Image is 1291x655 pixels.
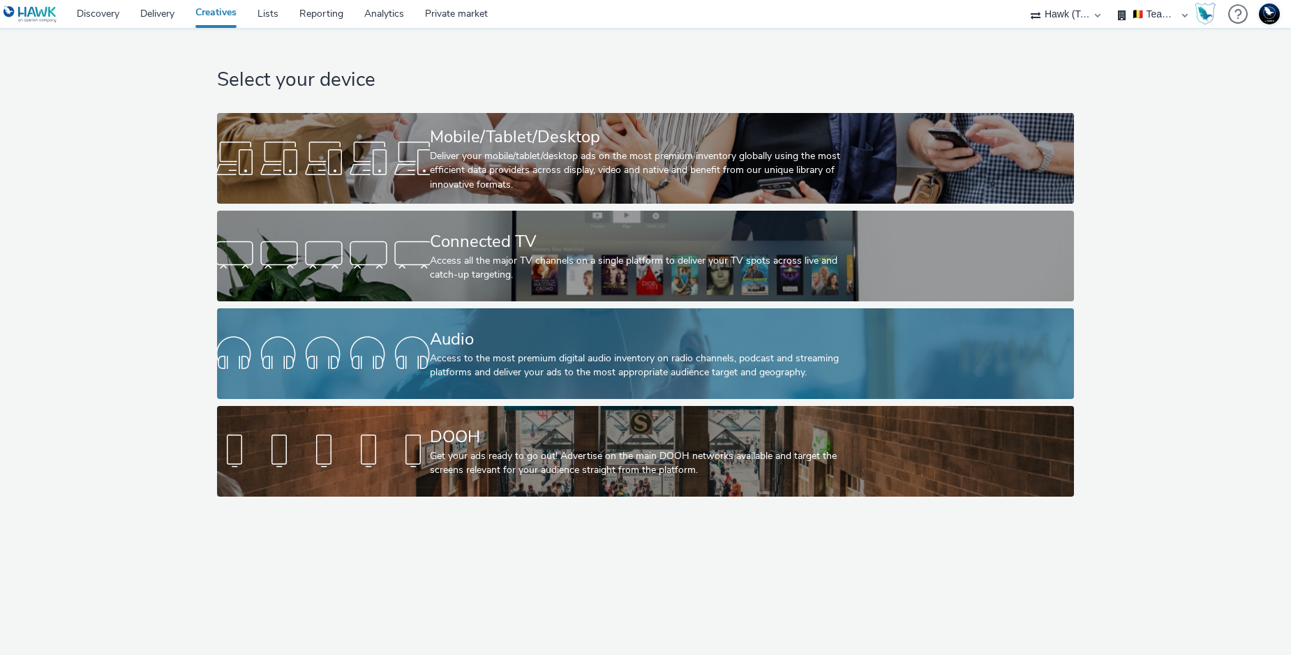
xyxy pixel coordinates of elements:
[430,449,856,478] div: Get your ads ready to go out! Advertise on the main DOOH networks available and target the screen...
[217,67,1075,93] h1: Select your device
[3,6,57,23] img: undefined Logo
[430,254,856,283] div: Access all the major TV channels on a single platform to deliver your TV spots across live and ca...
[430,229,856,254] div: Connected TV
[217,113,1075,204] a: Mobile/Tablet/DesktopDeliver your mobile/tablet/desktop ads on the most premium inventory globall...
[217,308,1075,399] a: AudioAccess to the most premium digital audio inventory on radio channels, podcast and streaming ...
[430,327,856,352] div: Audio
[1259,3,1280,24] img: Support Hawk
[430,125,856,149] div: Mobile/Tablet/Desktop
[430,425,856,449] div: DOOH
[1195,3,1221,25] a: Hawk Academy
[430,352,856,380] div: Access to the most premium digital audio inventory on radio channels, podcast and streaming platf...
[217,406,1075,497] a: DOOHGet your ads ready to go out! Advertise on the main DOOH networks available and target the sc...
[430,149,856,192] div: Deliver your mobile/tablet/desktop ads on the most premium inventory globally using the most effi...
[1195,3,1216,25] img: Hawk Academy
[217,211,1075,301] a: Connected TVAccess all the major TV channels on a single platform to deliver your TV spots across...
